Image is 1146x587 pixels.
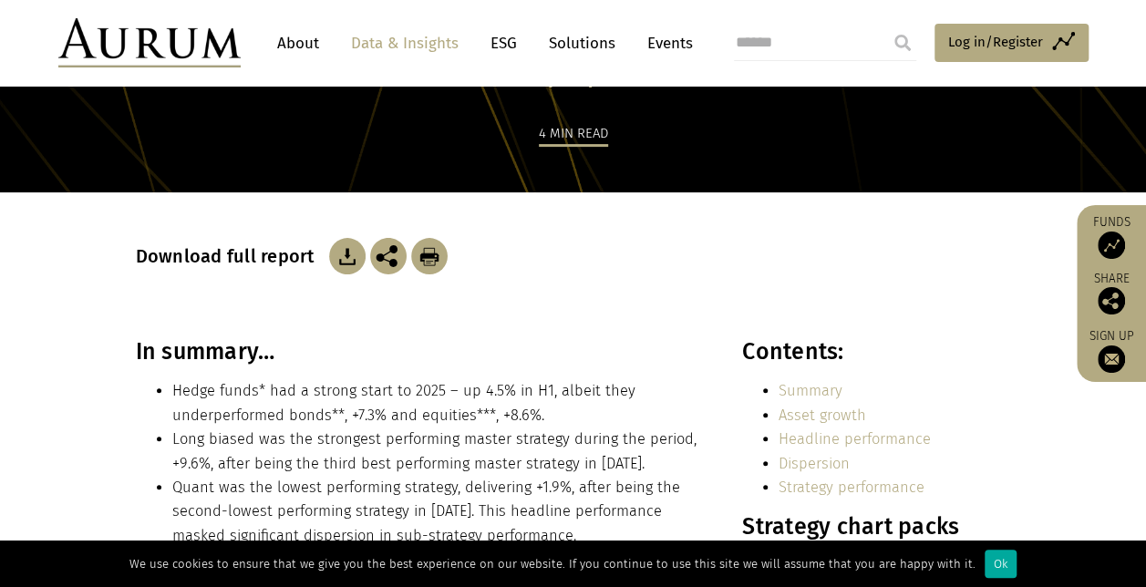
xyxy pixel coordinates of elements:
a: About [268,26,328,60]
a: Events [638,26,693,60]
div: 4 min read [539,122,608,147]
li: Quant was the lowest performing strategy, delivering +1.9%, after being the second-lowest perform... [172,476,703,548]
a: Dispersion [779,455,850,472]
li: Hedge funds* had a strong start to 2025 – up 4.5% in H1, albeit they underperformed bonds**, +7.3... [172,379,703,427]
a: Headline performance [779,430,931,448]
div: Ok [985,550,1017,578]
a: Funds [1086,214,1137,259]
a: Asset growth [779,407,866,424]
a: Log in/Register [934,24,1089,62]
a: Solutions [540,26,625,60]
div: Share [1086,273,1137,314]
h3: Contents: [742,338,1006,366]
a: Data & Insights [342,26,468,60]
a: Sign up [1086,328,1137,373]
a: ESG [481,26,526,60]
img: Sign up to our newsletter [1098,345,1125,373]
input: Submit [884,25,921,61]
a: Strategy performance [779,479,924,496]
img: Access Funds [1098,232,1125,259]
img: Share this post [370,238,407,274]
h3: Strategy chart packs [742,513,1006,541]
img: Download Article [329,238,366,274]
h3: Download full report [136,245,325,267]
a: Summary [779,382,842,399]
img: Download Article [411,238,448,274]
img: Share this post [1098,287,1125,314]
li: Long biased was the strongest performing master strategy during the period, +9.6%, after being th... [172,427,703,476]
h3: In summary… [136,338,703,366]
img: Aurum [58,18,241,67]
span: Log in/Register [948,31,1043,53]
